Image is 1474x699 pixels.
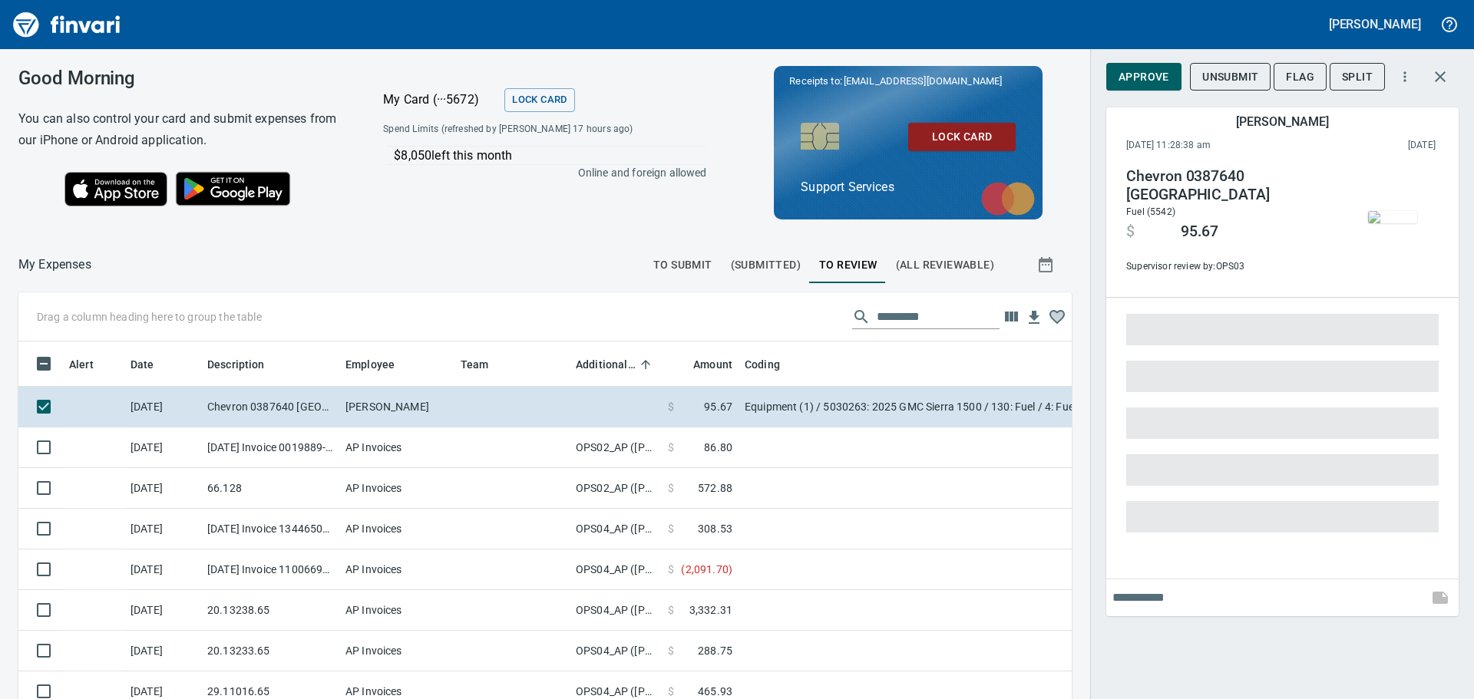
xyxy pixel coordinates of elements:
span: Employee [345,355,395,374]
span: $ [1126,223,1135,241]
img: receipts%2Ftapani%2F2025-09-16%2FwIik3OoSM5aAjU9LXdsutroJRll2__X8UtJM9F5AihyaUnvodM_thumb.jpg [1368,211,1417,223]
span: 86.80 [704,440,732,455]
span: Flag [1286,68,1314,87]
button: Flag [1274,63,1327,91]
span: To Review [819,256,877,275]
span: Spend Limits (refreshed by [PERSON_NAME] 17 hours ago) [383,122,668,137]
span: (All Reviewable) [896,256,994,275]
p: My Card (···5672) [383,91,498,109]
td: [DATE] [124,590,201,631]
span: 288.75 [698,643,732,658]
h5: [PERSON_NAME] [1236,114,1328,130]
td: OPS02_AP ([PERSON_NAME], [PERSON_NAME], [PERSON_NAME], [PERSON_NAME]) [570,427,662,468]
span: $ [668,399,674,414]
span: Coding [745,355,780,374]
span: $ [668,643,674,658]
button: Lock Card [908,123,1016,151]
span: Coding [745,355,800,374]
button: More [1388,60,1422,94]
span: Supervisor review by: OPS03 [1126,259,1335,275]
td: OPS04_AP ([PERSON_NAME], [PERSON_NAME], [PERSON_NAME], [PERSON_NAME], [PERSON_NAME]) [570,590,662,631]
span: 308.53 [698,521,732,536]
td: 20.13238.65 [201,590,339,631]
span: Team [461,355,509,374]
span: Description [207,355,285,374]
h6: You can also control your card and submit expenses from our iPhone or Android application. [18,108,345,151]
td: AP Invoices [339,468,454,509]
span: [DATE] 11:28:38 am [1126,138,1310,153]
span: 3,332.31 [689,602,732,618]
button: Split [1330,63,1385,91]
td: AP Invoices [339,549,454,590]
p: Drag a column heading here to group the table [37,309,262,325]
button: Show transactions within a particular date range [1023,246,1072,283]
h3: Good Morning [18,68,345,89]
span: Approve [1119,68,1169,87]
td: Chevron 0387640 [GEOGRAPHIC_DATA] [201,387,339,427]
span: This records your note into the expense. If you would like to send a message to an employee inste... [1422,579,1459,616]
td: AP Invoices [339,427,454,468]
button: Column choices favorited. Click to reset to default [1046,305,1069,328]
td: AP Invoices [339,631,454,671]
img: Get it on Google Play [167,163,299,214]
td: [DATE] [124,509,201,549]
span: Employee [345,355,415,374]
span: Split [1342,68,1373,87]
td: [DATE] [124,427,201,468]
td: Equipment (1) / 5030263: 2025 GMC Sierra 1500 / 130: Fuel / 4: Fuel [739,387,1122,427]
span: 95.67 [1181,223,1218,241]
span: Additional Reviewer [576,355,636,374]
span: $ [668,684,674,699]
td: [DATE] [124,549,201,590]
span: Unsubmit [1202,68,1258,87]
p: Support Services [801,178,1016,196]
td: OPS04_AP ([PERSON_NAME], [PERSON_NAME], [PERSON_NAME], [PERSON_NAME], [PERSON_NAME]) [570,549,662,590]
span: 572.88 [698,480,732,496]
button: Choose columns to display [1000,305,1023,328]
p: $8,050 left this month [394,147,705,165]
button: Lock Card [504,88,574,112]
p: Receipts to: [789,74,1027,89]
td: [DATE] [124,468,201,509]
span: Fuel (5542) [1126,206,1175,217]
td: [DATE] [124,631,201,671]
p: Online and foreign allowed [371,165,706,180]
img: Finvari [9,6,124,43]
span: Team [461,355,489,374]
span: $ [668,602,674,618]
span: $ [668,521,674,536]
span: Alert [69,355,114,374]
span: Description [207,355,265,374]
span: Date [131,355,174,374]
button: Download Table [1023,306,1046,329]
td: OPS02_AP ([PERSON_NAME], [PERSON_NAME], [PERSON_NAME], [PERSON_NAME]) [570,468,662,509]
span: $ [668,562,674,577]
td: [PERSON_NAME] [339,387,454,427]
img: Download on the App Store [64,172,167,206]
td: OPS04_AP ([PERSON_NAME], [PERSON_NAME], [PERSON_NAME], [PERSON_NAME], [PERSON_NAME]) [570,509,662,549]
td: AP Invoices [339,590,454,631]
span: Lock Card [512,91,567,109]
span: Date [131,355,154,374]
button: Close transaction [1422,58,1459,95]
span: ( 2,091.70 ) [681,562,732,577]
td: [DATE] Invoice 11006698 from Cessco Inc (1-10167) [201,549,339,590]
span: Additional Reviewer [576,355,656,374]
td: OPS04_AP ([PERSON_NAME], [PERSON_NAME], [PERSON_NAME], [PERSON_NAME], [PERSON_NAME]) [570,631,662,671]
td: [DATE] Invoice 13446505-006 from Sunstate Equipment Co (1-30297) [201,509,339,549]
h4: Chevron 0387640 [GEOGRAPHIC_DATA] [1126,167,1335,204]
span: 95.67 [704,399,732,414]
td: AP Invoices [339,509,454,549]
nav: breadcrumb [18,256,91,274]
span: [EMAIL_ADDRESS][DOMAIN_NAME] [842,74,1003,88]
h5: [PERSON_NAME] [1329,16,1421,32]
td: 66.128 [201,468,339,509]
span: Lock Card [920,127,1003,147]
button: [PERSON_NAME] [1325,12,1425,36]
span: $ [668,480,674,496]
span: To Submit [653,256,712,275]
td: [DATE] Invoice 0019889-IN from Highway Specialties LLC (1-10458) [201,427,339,468]
span: (Submitted) [731,256,801,275]
button: Approve [1106,63,1182,91]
